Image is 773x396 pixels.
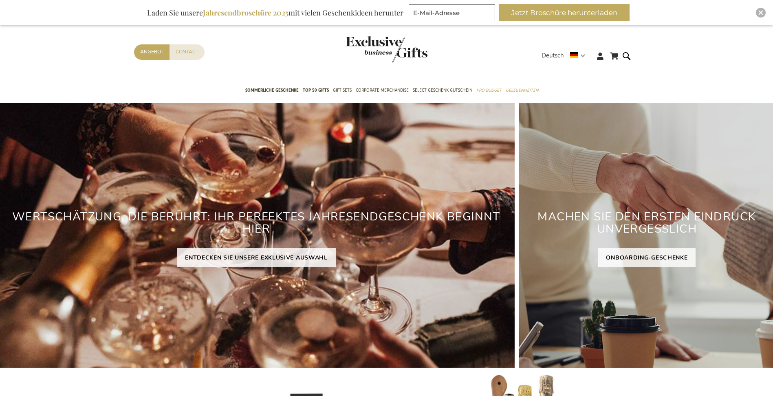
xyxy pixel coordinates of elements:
[170,44,205,59] a: Contact
[499,4,630,21] button: Jetzt Broschüre herunterladen
[346,36,427,63] img: Exclusive Business gifts logo
[177,248,336,267] a: ENTDECKEN SIE UNSERE EXKLUSIVE AUSWAHL
[542,51,564,60] span: Deutsch
[303,86,329,95] span: TOP 50 Gifts
[333,86,352,95] span: Gift Sets
[356,86,409,95] span: Corporate Merchandise
[476,86,502,95] span: Pro Budget
[542,51,590,60] div: Deutsch
[134,44,170,59] a: Angebot
[203,8,288,18] b: Jahresendbroschüre 2025
[245,86,299,95] span: Sommerliche geschenke
[758,10,763,15] img: Close
[346,36,387,63] a: store logo
[598,248,696,267] a: ONBOARDING-GESCHENKE
[413,86,472,95] span: Select Geschenk Gutschein
[409,4,495,21] input: E-Mail-Adresse
[506,86,538,95] span: Gelegenheiten
[143,4,407,21] div: Laden Sie unsere mit vielen Geschenkideen herunter
[409,4,498,24] form: marketing offers and promotions
[756,8,766,18] div: Close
